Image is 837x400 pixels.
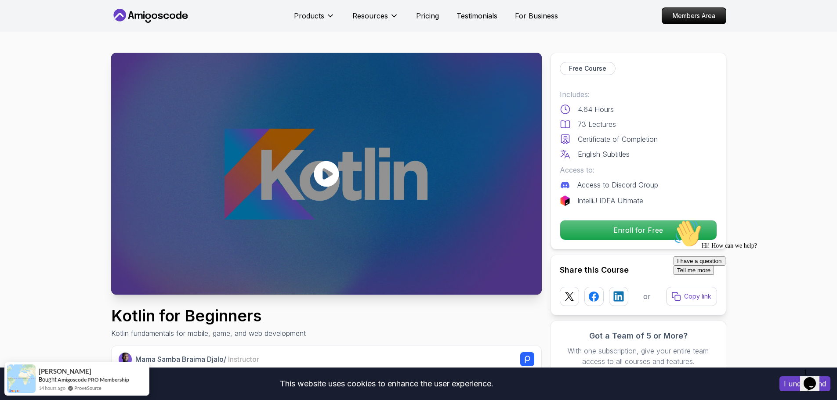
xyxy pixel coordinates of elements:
img: jetbrains logo [560,195,570,206]
p: Resources [352,11,388,21]
span: Hi! How can we help? [4,26,87,33]
p: IntelliJ IDEA Ultimate [577,195,643,206]
span: [PERSON_NAME] [39,368,91,375]
button: Products [294,11,335,28]
a: Members Area [662,7,726,24]
h3: Got a Team of 5 or More? [560,330,717,342]
a: Pricing [416,11,439,21]
div: This website uses cookies to enhance the user experience. [7,374,766,393]
span: Bought [39,376,57,383]
img: :wave: [4,4,32,32]
p: Kotlin fundamentals for mobile, game, and web development [111,328,306,339]
p: With one subscription, give your entire team access to all courses and features. [560,346,717,367]
button: Accept cookies [779,376,830,391]
p: or [643,291,651,302]
iframe: chat widget [800,365,828,391]
p: Access to: [560,165,717,175]
img: Nelson Djalo [119,353,132,366]
h1: Kotlin for Beginners [111,307,306,324]
a: Amigoscode PRO Membership [58,376,129,383]
p: Includes: [560,89,717,100]
a: Testimonials [457,11,497,21]
img: provesource social proof notification image [7,364,36,393]
p: Access to Discord Group [577,180,658,190]
p: Certificate of Completion [578,134,658,144]
button: Enroll for Free [560,220,717,240]
p: Members Area [662,8,726,24]
div: 👋Hi! How can we help?I have a questionTell me more [4,4,162,59]
p: Mama Samba Braima Djalo / [135,354,259,364]
button: Copy link [666,287,717,306]
span: 14 hours ago [39,384,65,392]
iframe: chat widget [670,216,828,360]
p: Free Course [569,64,606,73]
h2: Share this Course [560,264,717,276]
span: Instructor [228,355,259,364]
p: 4.64 Hours [578,104,614,115]
p: Enroll for Free [560,220,717,240]
a: For Business [515,11,558,21]
p: 73 Lectures [578,119,616,130]
p: English Subtitles [578,149,630,159]
button: Tell me more [4,50,44,59]
a: ProveSource [74,384,101,392]
button: I have a question [4,40,55,50]
p: Products [294,11,324,21]
button: Resources [352,11,399,28]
